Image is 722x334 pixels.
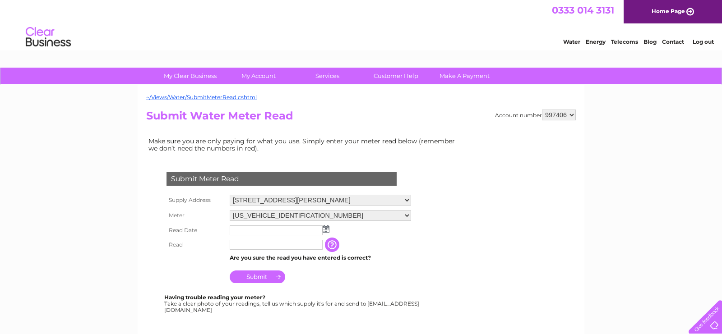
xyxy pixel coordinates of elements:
input: Submit [230,270,285,283]
div: Submit Meter Read [167,172,397,186]
a: Water [563,38,580,45]
a: 0333 014 3131 [552,5,614,16]
a: Blog [643,38,657,45]
td: Are you sure the read you have entered is correct? [227,252,413,264]
b: Having trouble reading your meter? [164,294,265,301]
input: Information [325,238,341,252]
a: ~/Views/Water/SubmitMeterRead.cshtml [146,94,257,101]
th: Meter [164,208,227,223]
td: Make sure you are only paying for what you use. Simply enter your meter read below (remember we d... [146,135,462,154]
div: Clear Business is a trading name of Verastar Limited (registered in [GEOGRAPHIC_DATA] No. 3667643... [148,5,575,44]
a: Services [290,68,365,84]
img: logo.png [25,23,71,51]
th: Read Date [164,223,227,238]
div: Account number [495,110,576,120]
th: Read [164,238,227,252]
div: Take a clear photo of your readings, tell us which supply it's for and send to [EMAIL_ADDRESS][DO... [164,294,421,313]
a: Customer Help [359,68,433,84]
a: Log out [693,38,714,45]
a: Telecoms [611,38,638,45]
a: My Account [222,68,296,84]
h2: Submit Water Meter Read [146,110,576,127]
img: ... [323,225,329,233]
a: Make A Payment [427,68,502,84]
a: My Clear Business [153,68,227,84]
a: Energy [586,38,606,45]
th: Supply Address [164,192,227,208]
a: Contact [662,38,684,45]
